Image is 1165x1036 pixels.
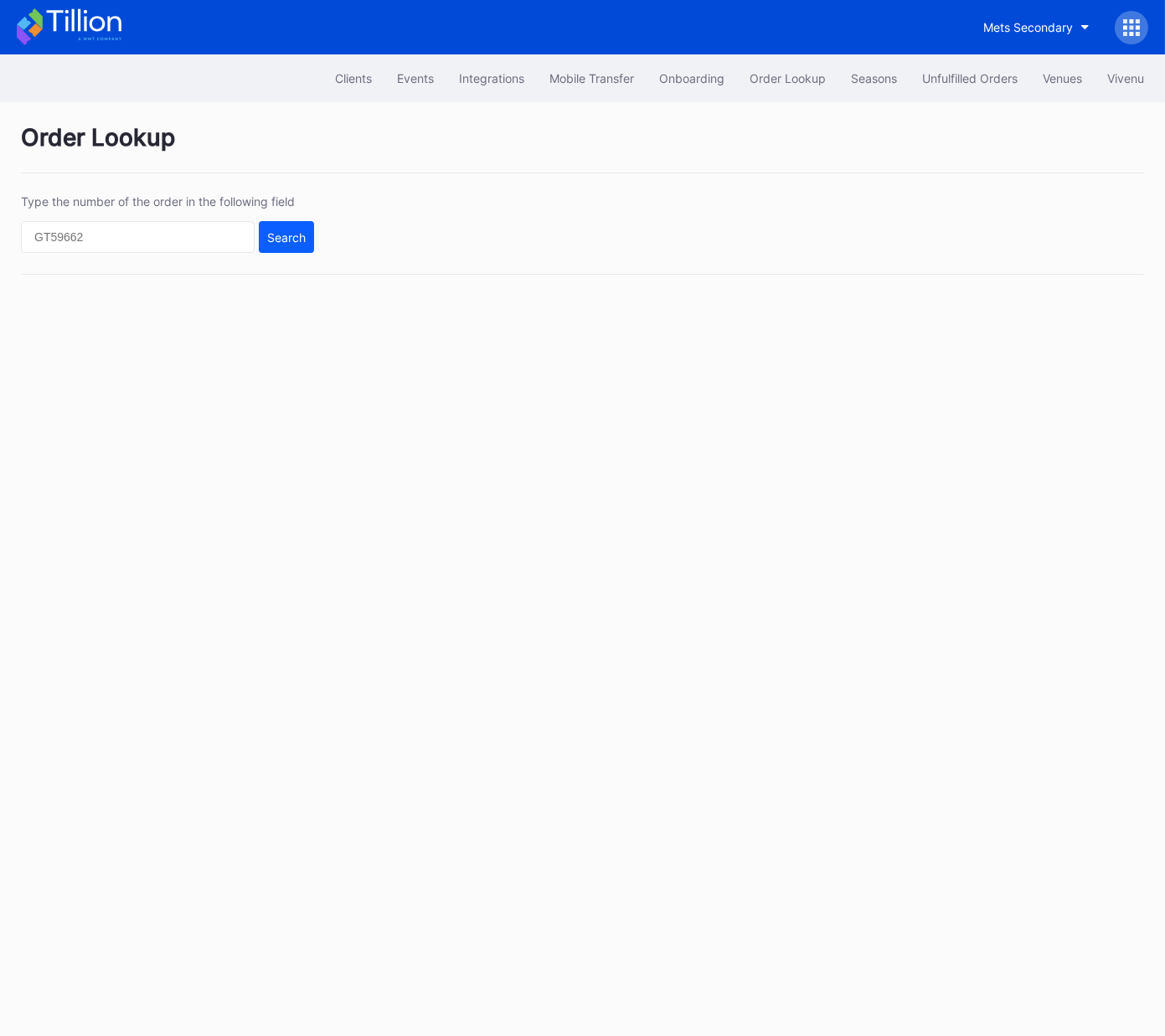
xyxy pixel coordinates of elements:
[737,63,838,94] button: Order Lookup
[983,20,1073,34] div: Mets Secondary
[21,123,1144,173] div: Order Lookup
[659,71,724,85] div: Onboarding
[537,63,647,94] button: Mobile Transfer
[1030,63,1095,94] button: Venues
[838,63,910,94] button: Seasons
[549,71,634,85] div: Mobile Transfer
[922,71,1018,85] div: Unfulfilled Orders
[21,221,255,253] input: GT59662
[335,71,372,85] div: Clients
[21,194,314,209] div: Type the number of the order in the following field
[446,63,537,94] button: Integrations
[910,63,1030,94] button: Unfulfilled Orders
[971,12,1102,43] button: Mets Secondary
[397,71,434,85] div: Events
[322,63,384,94] button: Clients
[750,71,826,85] div: Order Lookup
[1043,71,1082,85] div: Venues
[459,71,524,85] div: Integrations
[259,221,314,253] button: Search
[267,230,306,245] div: Search
[851,71,897,85] div: Seasons
[647,63,737,94] button: Onboarding
[1107,71,1144,85] div: Vivenu
[384,63,446,94] button: Events
[1095,63,1157,94] button: Vivenu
